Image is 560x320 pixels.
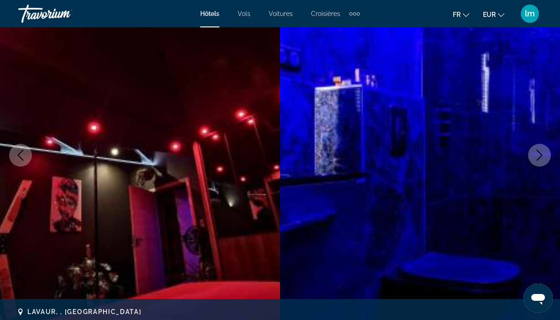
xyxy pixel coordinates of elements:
span: Lavaur, , [GEOGRAPHIC_DATA] [27,308,141,315]
button: Change language [453,8,469,21]
span: fr [453,11,461,18]
button: User Menu [518,4,542,23]
a: Vols [238,10,250,17]
a: Croisières [311,10,340,17]
span: EUR [483,11,496,18]
span: lm [525,9,535,18]
a: Hôtels [200,10,219,17]
button: Extra navigation items [349,6,360,21]
iframe: Bouton de lancement de la fenêtre de messagerie [524,283,553,313]
a: Voitures [269,10,293,17]
button: Previous image [9,144,32,167]
button: Change currency [483,8,504,21]
a: Travorium [18,2,109,26]
button: Next image [528,144,551,167]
